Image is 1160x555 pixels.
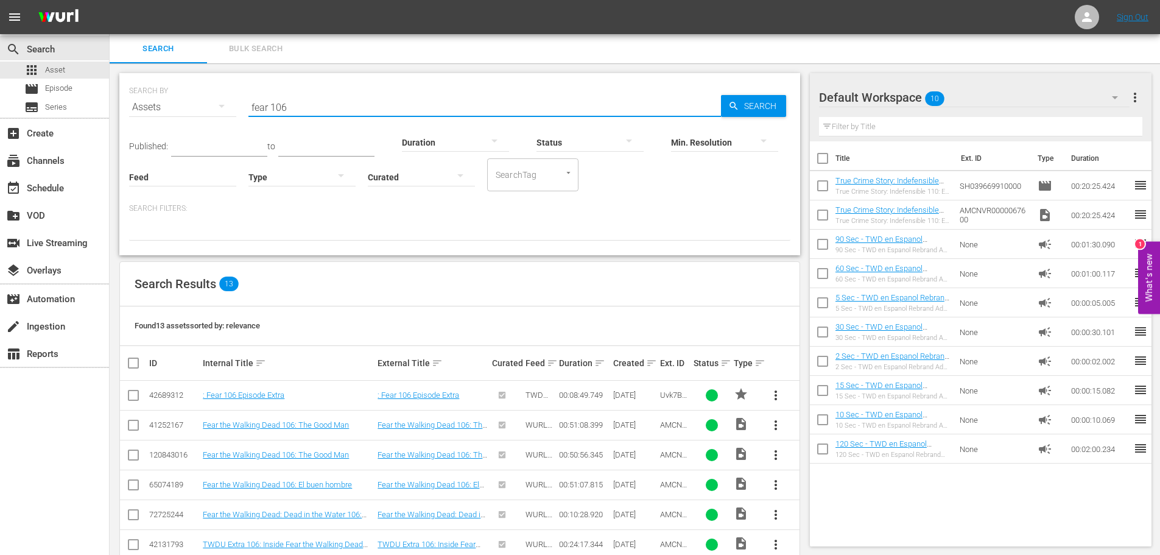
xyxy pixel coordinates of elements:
[1066,171,1133,200] td: 00:20:25.424
[149,358,199,368] div: ID
[378,510,485,537] a: Fear the Walking Dead: Dead in the Water 106: Dead in the Water: Part 6
[768,478,783,492] span: more_vert
[378,420,487,439] a: Fear the Walking Dead 106: The Good Man
[594,358,605,369] span: sort
[835,451,951,459] div: 120 Sec - TWD en Espanol Rebrand Ad Slates-120s- SLATE
[613,356,656,370] div: Created
[559,420,609,430] div: 00:51:08.399
[835,439,945,458] a: 120 Sec - TWD en Espanol Rebrand Ad Slates-120s- SLATE
[955,230,1033,259] td: None
[492,358,522,368] div: Curated
[29,3,88,32] img: ans4CAIJ8jUAAAAAAAAAAAAAAAAAAAAAAAAgQb4GAAAAAAAAAAAAAAAAAAAAAAAAJMjXAAAAAAAAAAAAAAAAAAAAAAAAgAT5G...
[203,480,352,489] a: Fear the Walking Dead 106: El buen hombre
[734,447,748,461] span: Video
[613,450,656,459] div: [DATE]
[613,480,656,489] div: [DATE]
[24,63,39,77] span: Asset
[526,450,552,468] span: WURL Feed
[734,506,748,521] span: Video
[1038,295,1052,310] span: Ad
[149,480,199,489] div: 65074189
[135,321,260,330] span: Found 13 assets sorted by: relevance
[1066,230,1133,259] td: 00:01:30.090
[835,205,944,224] a: True Crime Story: Indefensible 110: El elefante en el útero
[1133,324,1148,339] span: reorder
[955,347,1033,376] td: None
[1066,405,1133,434] td: 00:00:10.069
[526,420,552,439] span: WURL Feed
[1066,434,1133,464] td: 00:02:00.234
[835,176,944,194] a: True Crime Story: Indefensible 110: El elefante en el útero
[660,480,687,507] span: AMCNVR0000006050
[1038,412,1052,427] span: Ad
[526,510,552,528] span: WURL Feed
[768,537,783,552] span: more_vert
[613,391,656,400] div: [DATE]
[955,376,1033,405] td: None
[835,363,951,371] div: 2 Sec - TWD en Espanol Rebrand Ad Slates-2s- SLATE
[1066,259,1133,288] td: 00:01:00.117
[149,450,199,459] div: 120843016
[613,540,656,549] div: [DATE]
[1138,241,1160,314] button: Open Feedback Widget
[563,167,574,179] button: Open
[835,352,949,370] a: 2 Sec - TWD en Espanol Rebrand Ad Slates-2s- SLATE
[1128,90,1142,105] span: more_vert
[267,141,275,151] span: to
[526,391,555,473] span: TWD Universe Experience ([PERSON_NAME] INGEST)
[835,264,941,282] a: 60 Sec - TWD en Espanol Rebrand Ad Slates-60s- SLATE
[6,292,21,306] span: Automation
[45,101,67,113] span: Series
[1038,179,1052,193] span: Episode
[526,480,552,498] span: WURL Feed
[761,470,790,500] button: more_vert
[720,358,731,369] span: sort
[149,510,199,519] div: 72725244
[6,319,21,334] span: Ingestion
[955,405,1033,434] td: None
[835,275,951,283] div: 60 Sec - TWD en Espanol Rebrand Ad Slates-60s- SLATE
[149,391,199,400] div: 42689312
[761,411,790,440] button: more_vert
[1133,295,1148,309] span: reorder
[739,95,786,117] span: Search
[255,358,266,369] span: sort
[835,246,951,254] div: 90 Sec - TWD en Espanol Rebrand Ad Slates-90s- SLATE
[1038,442,1052,456] span: Ad
[378,480,484,498] a: Fear the Walking Dead 106: El buen hombre
[1066,347,1133,376] td: 00:00:02.002
[734,476,748,491] span: Video
[835,217,951,225] div: True Crime Story: Indefensible 110: El elefante en el útero
[660,450,687,478] span: AMCNVR0000024117
[6,263,21,278] span: Overlays
[660,510,687,537] span: AMCNVR0000041273
[835,334,951,342] div: 30 Sec - TWD en Espanol Rebrand Ad Slates-30s- SLATE
[1133,236,1148,251] span: reorder
[135,277,216,291] span: Search Results
[1117,12,1148,22] a: Sign Out
[203,450,349,459] a: Fear the Walking Dead 106: The Good Man
[117,42,200,56] span: Search
[1066,376,1133,405] td: 00:00:15.082
[955,200,1033,230] td: AMCNVR0000067600
[925,86,944,111] span: 10
[660,391,690,436] span: Uvk7BxXqa1029l8Cs8NBxj6lCwCwCOs4
[835,188,951,196] div: True Crime Story: Indefensible 110: El elefante en el útero
[761,500,790,529] button: more_vert
[835,422,951,430] div: 10 Sec - TWD en Espanol Rebrand Ad Slates-10s- SLATE
[45,82,72,94] span: Episode
[660,358,690,368] div: Ext. ID
[203,391,284,400] a: : Fear 106 Episode Extra
[734,387,748,401] span: PROMO
[45,64,65,76] span: Asset
[1066,288,1133,317] td: 00:00:05.005
[203,510,367,528] a: Fear the Walking Dead: Dead in the Water 106: Dead in the Water: Part 6
[378,356,488,370] div: External Title
[1064,141,1137,175] th: Duration
[835,305,951,313] div: 5 Sec - TWD en Espanol Rebrand Ad Slates-5s- SLATE
[6,42,21,57] span: Search
[6,236,21,250] span: Live Streaming
[559,356,609,370] div: Duration
[149,540,199,549] div: 42131793
[734,536,748,551] span: Video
